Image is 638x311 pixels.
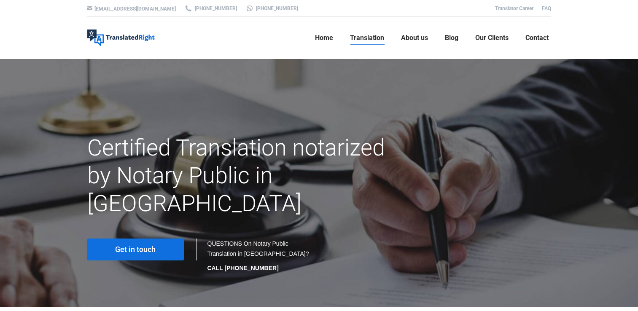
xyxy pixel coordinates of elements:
[401,34,428,42] span: About us
[207,265,279,271] strong: CALL [PHONE_NUMBER]
[542,5,551,11] a: FAQ
[398,24,431,51] a: About us
[347,24,387,51] a: Translation
[442,24,461,51] a: Blog
[184,5,237,12] a: [PHONE_NUMBER]
[473,24,511,51] a: Our Clients
[312,24,336,51] a: Home
[495,5,533,11] a: Translator Career
[523,24,551,51] a: Contact
[207,239,311,273] div: QUESTIONS On Notary Public Translation in [GEOGRAPHIC_DATA]?
[525,34,549,42] span: Contact
[245,5,298,12] a: [PHONE_NUMBER]
[315,34,333,42] span: Home
[87,239,184,260] a: Get in touch
[475,34,509,42] span: Our Clients
[445,34,458,42] span: Blog
[115,245,156,254] span: Get in touch
[87,134,392,217] h1: Certified Translation notarized by Notary Public in [GEOGRAPHIC_DATA]
[87,29,155,46] img: Translated Right
[94,6,176,12] a: [EMAIL_ADDRESS][DOMAIN_NAME]
[350,34,384,42] span: Translation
